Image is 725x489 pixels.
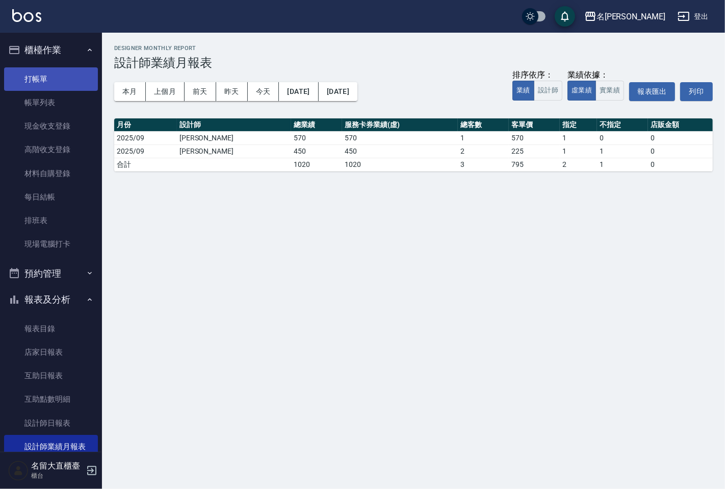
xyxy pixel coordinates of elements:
[512,81,534,101] button: 業績
[4,260,98,287] button: 預約管理
[114,144,177,158] td: 2025/09
[4,209,98,232] a: 排班表
[8,460,29,481] img: Person
[680,82,713,101] button: 列印
[560,144,597,158] td: 1
[291,131,342,144] td: 570
[342,131,458,144] td: 570
[291,118,342,132] th: 總業績
[458,118,509,132] th: 總客數
[555,6,575,27] button: save
[4,232,98,256] a: 現場電腦打卡
[648,118,713,132] th: 店販金額
[114,118,177,132] th: 月份
[342,118,458,132] th: 服務卡券業績(虛)
[4,340,98,364] a: 店家日報表
[4,138,98,161] a: 高階收支登錄
[114,158,177,171] td: 合計
[146,82,185,101] button: 上個月
[509,131,560,144] td: 570
[177,118,291,132] th: 設計師
[595,81,624,101] button: 實業績
[648,144,713,158] td: 0
[185,82,216,101] button: 前天
[4,387,98,411] a: 互助點數明細
[648,158,713,171] td: 0
[4,162,98,185] a: 材料自購登錄
[509,144,560,158] td: 225
[509,158,560,171] td: 795
[114,131,177,144] td: 2025/09
[319,82,357,101] button: [DATE]
[567,81,596,101] button: 虛業績
[114,56,713,70] h3: 設計師業績月報表
[597,131,648,144] td: 0
[177,131,291,144] td: [PERSON_NAME]
[248,82,279,101] button: 今天
[291,144,342,158] td: 450
[4,364,98,387] a: 互助日報表
[648,131,713,144] td: 0
[567,70,624,81] div: 業績依據：
[31,461,83,471] h5: 名留大直櫃臺
[4,114,98,138] a: 現金收支登錄
[597,144,648,158] td: 1
[534,81,562,101] button: 設計師
[674,7,713,26] button: 登出
[216,82,248,101] button: 昨天
[4,435,98,458] a: 設計師業績月報表
[342,158,458,171] td: 1020
[4,91,98,114] a: 帳單列表
[560,118,597,132] th: 指定
[629,82,675,101] button: 報表匯出
[177,144,291,158] td: [PERSON_NAME]
[114,45,713,52] h2: Designer Monthly Report
[342,144,458,158] td: 450
[597,158,648,171] td: 1
[4,185,98,209] a: 每日結帳
[458,144,509,158] td: 2
[4,37,98,63] button: 櫃檯作業
[458,131,509,144] td: 1
[291,158,342,171] td: 1020
[560,131,597,144] td: 1
[4,286,98,313] button: 報表及分析
[4,317,98,340] a: 報表目錄
[12,9,41,22] img: Logo
[114,118,713,172] table: a dense table
[279,82,318,101] button: [DATE]
[597,10,665,23] div: 名[PERSON_NAME]
[114,82,146,101] button: 本月
[458,158,509,171] td: 3
[31,471,83,480] p: 櫃台
[580,6,669,27] button: 名[PERSON_NAME]
[512,70,562,81] div: 排序依序：
[560,158,597,171] td: 2
[597,118,648,132] th: 不指定
[4,67,98,91] a: 打帳單
[4,411,98,435] a: 設計師日報表
[509,118,560,132] th: 客單價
